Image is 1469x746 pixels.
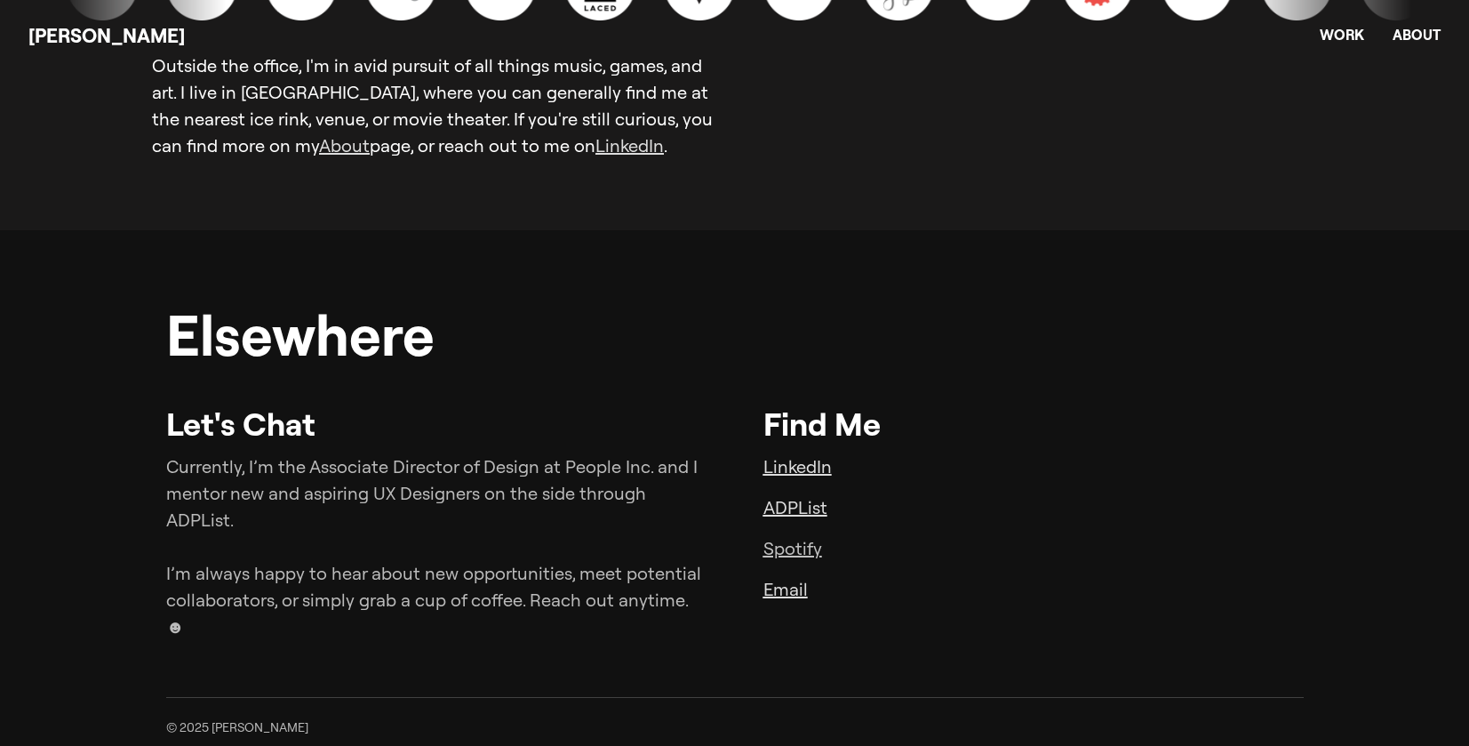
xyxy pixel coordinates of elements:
p: Find Me [763,398,881,450]
a: LinkedIn [763,455,832,477]
span: Currently, I’m the Associate Director of Design at People Inc. and I mentor new and aspiring UX D... [166,455,702,531]
p: Elsewhere [166,301,435,370]
a: ADPList [763,496,827,518]
a: LinkedIn [595,134,664,156]
p: Let's Chat [166,398,315,450]
a: About [319,134,370,156]
p: © 2025 [PERSON_NAME] [166,718,308,737]
p: Outside the office, I'm in avid pursuit of all things music, games, and art. I live in [GEOGRAPHI... [152,52,721,159]
span: I’m always happy to hear about new opportunities, meet potential collaborators, or simply grab a ... [166,562,706,638]
a: About [1393,26,1441,44]
a: Email [763,578,808,600]
a: [PERSON_NAME] [28,23,185,48]
a: Spotify [763,537,822,559]
a: Work [1320,26,1364,44]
